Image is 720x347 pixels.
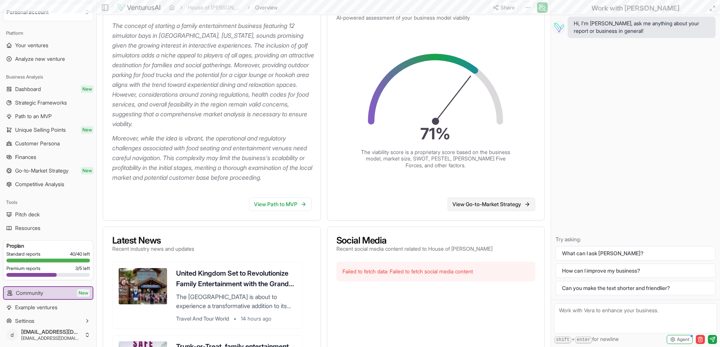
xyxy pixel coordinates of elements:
span: • [234,315,236,322]
span: Customer Persona [15,140,60,147]
h3: United Kingdom Set to Revolutionize Family Entertainment with the Grand Opening of Great Wolf Lod... [176,268,296,289]
span: + for newline [554,335,619,344]
p: AI-powered assessment of your business model viability [336,14,536,22]
kbd: shift [554,336,571,344]
span: Example ventures [15,304,57,311]
h3: Latest News [112,236,194,245]
a: Analyze new venture [3,53,93,65]
button: How can I improve my business? [556,264,715,278]
text: 71 % [421,124,451,143]
div: Business Analysis [3,71,93,83]
div: Tools [3,196,93,208]
span: Agent [677,336,689,342]
span: Your ventures [15,42,48,49]
span: 3 / 5 left [75,265,90,271]
span: Hi, I'm [PERSON_NAME], ask me anything about your report or business in general! [574,20,709,35]
p: The [GEOGRAPHIC_DATA] is about to experience a transformative addition to its family entertainmen... [176,292,296,310]
span: Path to an MVP [15,113,52,120]
h3: Pro plan [6,242,90,250]
span: 14 hours ago [241,315,271,322]
img: Vera [553,21,565,33]
a: View Path to MVP [249,197,311,211]
a: DashboardNew [3,83,93,95]
a: Competitive Analysis [3,178,93,190]
a: Unique Selling PointsNew [3,124,93,136]
span: [EMAIL_ADDRESS][DOMAIN_NAME] [21,328,81,335]
span: Travel And Tour World [176,315,229,322]
a: Your ventures [3,39,93,51]
div: Platform [3,27,93,39]
a: Pitch deck [3,208,93,221]
span: Go-to-Market Strategy [15,167,68,174]
button: d[EMAIL_ADDRESS][DOMAIN_NAME][EMAIL_ADDRESS][DOMAIN_NAME] [3,326,93,344]
span: New [81,167,93,174]
a: Finances [3,151,93,163]
a: United Kingdom Set to Revolutionize Family Entertainment with the Grand Opening of Great Wolf Lod... [112,262,302,329]
a: Go-to-Market StrategyNew [3,165,93,177]
p: Recent industry news and updates [112,245,194,253]
span: Strategic Frameworks [15,99,67,106]
button: Agent [667,335,693,344]
kbd: enter [575,336,592,344]
span: New [81,126,93,134]
span: Premium reports [6,265,40,271]
button: Settings [3,315,93,327]
a: View Go-to-Market Strategy [447,197,535,211]
a: Example ventures [3,301,93,313]
span: New [77,289,90,297]
p: The viability score is a proprietary score based on the business model, market size, SWOT, PESTEL... [360,149,511,169]
p: The concept of starting a family entertainment business featuring 12 simulator bays in [GEOGRAPHI... [112,21,314,129]
p: Try asking: [556,236,715,243]
span: Community [16,289,43,297]
h3: Social Media [336,236,492,245]
a: Path to an MVP [3,110,93,122]
p: Recent social media content related to House of [PERSON_NAME] [336,245,492,253]
a: Strategic Frameworks [3,97,93,109]
p: Moreover, while the idea is vibrant, the operational and regulatory challenges associated with fo... [112,133,314,182]
span: Standard reports [6,251,40,257]
a: Resources [3,222,93,234]
span: Settings [15,317,34,325]
span: 40 / 40 left [70,251,90,257]
span: Finances [15,153,36,161]
button: Can you make the text shorter and friendlier? [556,281,715,295]
span: Dashboard [15,85,41,93]
span: Resources [15,224,40,232]
a: Customer Persona [3,137,93,150]
span: Pitch deck [15,211,40,218]
button: What can I ask [PERSON_NAME]? [556,246,715,261]
span: Unique Selling Points [15,126,66,134]
span: Competitive Analysis [15,180,64,188]
span: d [6,329,18,341]
a: CommunityNew [4,287,93,299]
span: [EMAIL_ADDRESS][DOMAIN_NAME] [21,335,81,341]
span: New [81,85,93,93]
span: Analyze new venture [15,55,65,63]
div: Failed to fetch data: Failed to fetch social media content [336,262,536,281]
